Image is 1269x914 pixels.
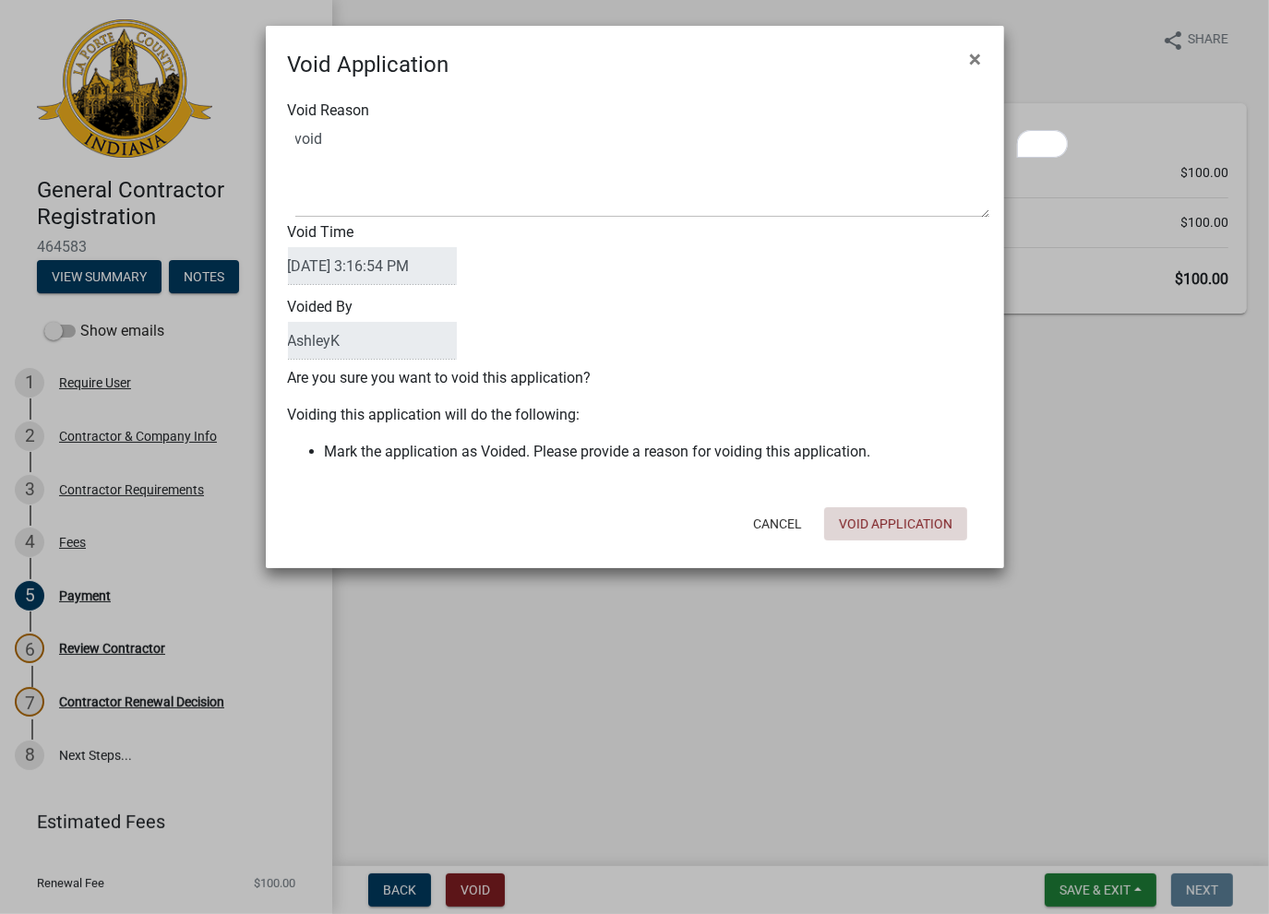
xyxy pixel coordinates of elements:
li: Mark the application as Voided. Please provide a reason for voiding this application. [325,441,982,463]
p: Are you sure you want to void this application? [288,367,982,389]
input: VoidedBy [288,322,457,360]
label: Void Reason [288,103,370,118]
label: Void Time [288,225,457,285]
button: Void Application [824,507,967,540]
button: Cancel [738,507,817,540]
input: DateTime [288,247,457,285]
p: Voiding this application will do the following: [288,404,982,426]
button: Close [955,33,997,85]
span: × [970,46,982,72]
textarea: To enrich screen reader interactions, please activate Accessibility in Grammarly extension settings [295,125,989,218]
label: Voided By [288,300,457,360]
h4: Void Application [288,48,449,81]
